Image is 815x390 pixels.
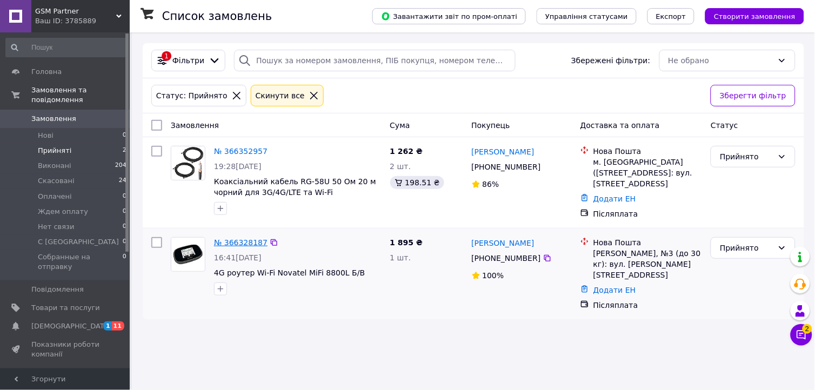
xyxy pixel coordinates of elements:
[593,286,636,294] a: Додати ЕН
[656,12,686,21] span: Експорт
[711,121,738,130] span: Статус
[720,151,773,163] div: Прийнято
[103,321,112,331] span: 1
[472,121,510,130] span: Покупець
[171,146,205,180] img: Фото товару
[372,8,526,24] button: Завантажити звіт по пром-оплаті
[38,237,119,247] span: С [GEOGRAPHIC_DATA]
[214,268,365,277] a: 4G роутер Wi-Fi Novatel MiFi 8800L Б/В
[214,162,262,171] span: 19:28[DATE]
[483,271,504,280] span: 100%
[714,12,796,21] span: Створити замовлення
[31,114,76,124] span: Замовлення
[214,238,268,247] a: № 366328187
[791,324,812,346] button: Чат з покупцем2
[472,146,535,157] a: [PERSON_NAME]
[35,6,116,16] span: GSM Partner
[123,237,126,247] span: 0
[154,90,230,102] div: Статус: Прийнято
[38,176,75,186] span: Скасовані
[593,237,703,248] div: Нова Пошта
[390,162,411,171] span: 2 шт.
[694,11,804,20] a: Створити замовлення
[593,157,703,189] div: м. [GEOGRAPHIC_DATA] ([STREET_ADDRESS]: вул. [STREET_ADDRESS]
[38,131,54,140] span: Нові
[172,55,204,66] span: Фільтри
[593,194,636,203] a: Додати ЕН
[123,222,126,232] span: 0
[390,121,410,130] span: Cума
[214,253,262,262] span: 16:41[DATE]
[470,159,543,174] div: [PHONE_NUMBER]
[31,67,62,77] span: Головна
[123,131,126,140] span: 0
[472,238,535,248] a: [PERSON_NAME]
[593,146,703,157] div: Нова Пошта
[390,147,423,156] span: 1 262 ₴
[593,300,703,311] div: Післяплата
[470,251,543,266] div: [PHONE_NUMBER]
[123,192,126,201] span: 0
[5,38,128,57] input: Пошук
[390,238,423,247] span: 1 895 ₴
[119,176,126,186] span: 24
[720,242,773,254] div: Прийнято
[112,321,124,331] span: 11
[38,161,71,171] span: Виконані
[171,238,205,271] img: Фото товару
[31,303,100,313] span: Товари та послуги
[123,252,126,272] span: 0
[123,207,126,217] span: 0
[537,8,637,24] button: Управління статусами
[38,192,72,201] span: Оплачені
[35,16,130,26] div: Ваш ID: 3785889
[31,285,84,294] span: Повідомлення
[593,248,703,280] div: [PERSON_NAME], №3 (до 30 кг): вул. [PERSON_NAME][STREET_ADDRESS]
[234,50,516,71] input: Пошук за номером замовлення, ПІБ покупця, номером телефону, Email, номером накладної
[803,324,812,334] span: 2
[38,146,71,156] span: Прийняті
[545,12,628,21] span: Управління статусами
[711,85,796,106] button: Зберегти фільтр
[381,11,517,21] span: Завантажити звіт по пром-оплаті
[38,252,123,272] span: Собранные на отправку
[31,85,130,105] span: Замовлення та повідомлення
[705,8,804,24] button: Створити замовлення
[38,207,88,217] span: Ждем оплату
[390,176,444,189] div: 198.51 ₴
[214,147,268,156] a: № 366352957
[593,209,703,219] div: Післяплата
[253,90,307,102] div: Cкинути все
[31,340,100,359] span: Показники роботи компанії
[669,55,773,66] div: Не обрано
[162,10,272,23] h1: Список замовлень
[31,321,111,331] span: [DEMOGRAPHIC_DATA]
[483,180,499,189] span: 86%
[720,90,786,102] span: Зберегти фільтр
[647,8,695,24] button: Експорт
[571,55,650,66] span: Збережені фільтри:
[38,222,74,232] span: Нет связи
[580,121,660,130] span: Доставка та оплата
[171,121,219,130] span: Замовлення
[171,237,205,272] a: Фото товару
[390,253,411,262] span: 1 шт.
[115,161,126,171] span: 204
[123,146,126,156] span: 2
[214,177,376,197] a: Коаксіальний кабель RG-58U 50 Ом 20 м чорний для 3G/4G/LTE та Wi-Fi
